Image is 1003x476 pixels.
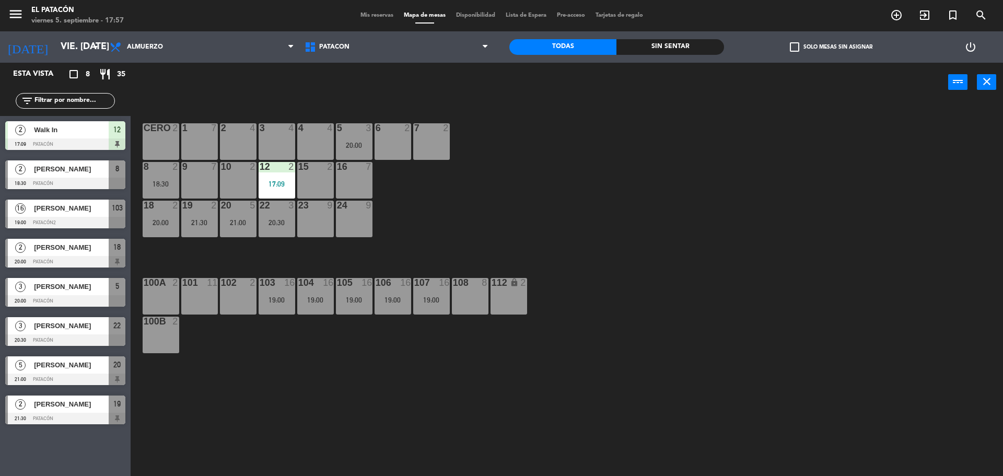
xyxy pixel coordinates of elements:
i: filter_list [21,95,33,107]
span: [PERSON_NAME] [34,399,109,410]
div: 9 [366,201,372,210]
div: 16 [337,162,337,171]
div: 2 [250,278,256,287]
div: 2 [172,123,179,133]
span: [PERSON_NAME] [34,242,109,253]
span: 12 [113,123,121,136]
div: 2 [172,162,179,171]
div: Sin sentar [616,39,724,55]
i: menu [8,6,24,22]
div: 2 [327,162,333,171]
div: 19:00 [336,296,372,304]
i: search [975,9,987,21]
span: 5 [115,280,119,293]
div: 4 [250,123,256,133]
span: 18 [113,241,121,253]
button: power_input [948,74,967,90]
button: menu [8,6,24,26]
div: 4 [327,123,333,133]
span: 8 [115,162,119,175]
div: 2 [221,123,221,133]
div: 11 [207,278,217,287]
i: close [981,75,993,88]
div: 7 [211,123,217,133]
span: 16 [15,203,26,214]
i: turned_in_not [947,9,959,21]
div: 16 [400,278,411,287]
label: Solo mesas sin asignar [790,42,872,52]
i: power_input [952,75,964,88]
i: exit_to_app [918,9,931,21]
span: check_box_outline_blank [790,42,799,52]
i: lock [510,278,519,287]
div: 16 [439,278,449,287]
div: Todas [509,39,616,55]
div: 102 [221,278,221,287]
i: arrow_drop_down [89,41,102,53]
div: 9 [327,201,333,210]
div: 7 [414,123,415,133]
div: 21:00 [220,219,256,226]
span: 3 [15,282,26,292]
span: 2 [15,242,26,253]
div: 21:30 [181,219,218,226]
span: [PERSON_NAME] [34,164,109,175]
div: 2 [520,278,527,287]
div: 4 [298,123,299,133]
div: 16 [284,278,295,287]
div: 105 [337,278,337,287]
div: 19:00 [259,296,295,304]
span: [PERSON_NAME] [34,320,109,331]
i: power_settings_new [964,41,977,53]
i: add_circle_outline [890,9,903,21]
div: 16 [323,278,333,287]
div: 7 [211,162,217,171]
div: 1 [182,123,183,133]
span: 2 [15,125,26,135]
div: 17:09 [259,180,295,188]
div: 19:00 [413,296,450,304]
div: 5 [250,201,256,210]
div: 20:30 [259,219,295,226]
div: 10 [221,162,221,171]
button: close [977,74,996,90]
div: 19:00 [375,296,411,304]
div: 104 [298,278,299,287]
div: 24 [337,201,337,210]
div: El Patacón [31,5,124,16]
div: 19:00 [297,296,334,304]
div: 101 [182,278,183,287]
span: 20 [113,358,121,371]
span: 5 [15,360,26,370]
div: 2 [172,201,179,210]
span: 22 [113,319,121,332]
div: 7 [366,162,372,171]
span: Lista de Espera [500,13,552,18]
i: restaurant [99,68,111,80]
span: [PERSON_NAME] [34,359,109,370]
span: Tarjetas de regalo [590,13,648,18]
div: 107 [414,278,415,287]
div: 18:30 [143,180,179,188]
div: 2 [172,317,179,326]
span: 19 [113,398,121,410]
div: 2 [288,162,295,171]
div: viernes 5. septiembre - 17:57 [31,16,124,26]
div: 108 [453,278,453,287]
span: Mapa de mesas [399,13,451,18]
span: 103 [112,202,123,214]
div: Esta vista [5,68,75,80]
div: 20:00 [143,219,179,226]
span: 2 [15,399,26,410]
